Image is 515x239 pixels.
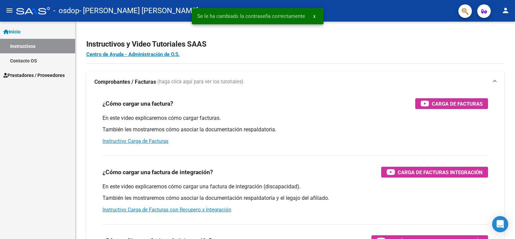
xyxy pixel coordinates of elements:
[432,100,483,108] span: Carga de Facturas
[308,10,321,22] button: x
[102,207,231,213] a: Instructivo Carga de Facturas con Recupero x Integración
[398,168,483,177] span: Carga de Facturas Integración
[102,99,173,108] h3: ¿Cómo cargar una factura?
[197,13,305,20] span: Se le ha cambiado la contraseña correctamente
[415,98,488,109] button: Carga de Facturas
[86,71,504,93] mat-expansion-panel-header: Comprobantes / Facturas (haga click aquí para ver los tutoriales)
[102,194,488,202] p: También les mostraremos cómo asociar la documentación respaldatoria y el legajo del afiliado.
[381,167,488,178] button: Carga de Facturas Integración
[102,114,488,122] p: En este video explicaremos cómo cargar facturas.
[86,51,180,57] a: Centro de Ayuda - Administración de O.S.
[157,78,243,86] span: (haga click aquí para ver los tutoriales)
[313,13,315,19] span: x
[3,28,21,35] span: Inicio
[102,126,488,133] p: También les mostraremos cómo asociar la documentación respaldatoria.
[86,38,504,51] h2: Instructivos y Video Tutoriales SAAS
[94,78,156,86] strong: Comprobantes / Facturas
[102,138,169,144] a: Instructivo Carga de Facturas
[502,6,510,15] mat-icon: person
[102,167,213,177] h3: ¿Cómo cargar una factura de integración?
[492,216,508,232] div: Open Intercom Messenger
[53,3,79,18] span: - osdop
[5,6,13,15] mat-icon: menu
[3,72,65,79] span: Prestadores / Proveedores
[79,3,199,18] span: - [PERSON_NAME] [PERSON_NAME]
[102,183,488,190] p: En este video explicaremos cómo cargar una factura de integración (discapacidad).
